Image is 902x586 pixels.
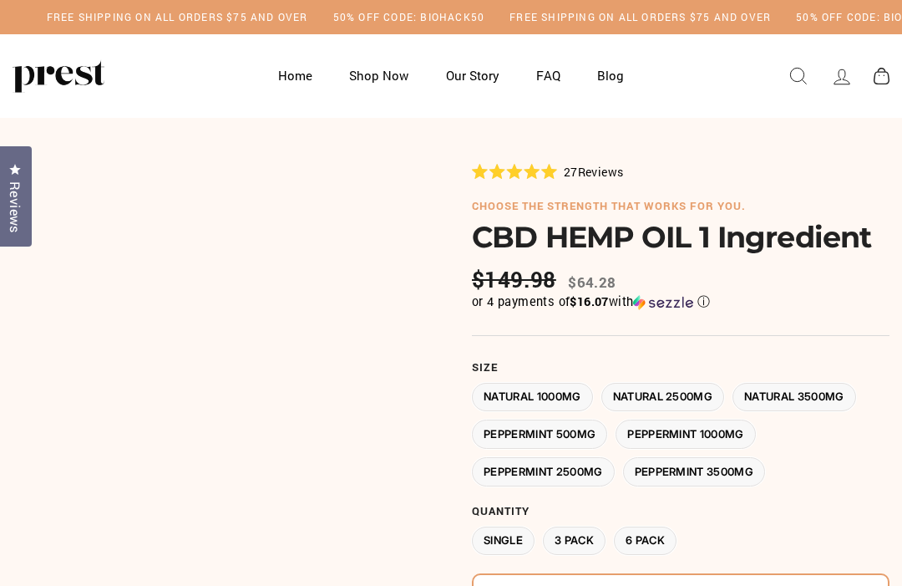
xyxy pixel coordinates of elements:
[616,420,756,449] label: Peppermint 1000MG
[4,181,26,233] span: Reviews
[47,10,308,24] h5: Free Shipping on all orders $75 and over
[472,200,889,213] h6: choose the strength that works for you.
[472,267,560,293] span: $149.98
[568,273,616,292] span: $64.28
[564,164,578,180] span: 27
[570,293,608,309] span: $16.07
[614,527,676,556] label: 6 Pack
[333,10,485,24] h5: 50% OFF CODE: BIOHACK50
[472,361,889,375] label: Size
[472,162,623,181] div: 27Reviews
[429,59,516,92] a: Our Story
[261,59,641,92] ul: Primary
[472,293,889,310] div: or 4 payments of$16.07withSezzle Click to learn more about Sezzle
[472,420,607,449] label: Peppermint 500MG
[472,457,615,487] label: Peppermint 2500MG
[519,59,577,92] a: FAQ
[472,383,593,412] label: Natural 1000MG
[732,383,856,412] label: Natural 3500MG
[543,527,606,556] label: 3 Pack
[13,59,104,93] img: PREST ORGANICS
[332,59,425,92] a: Shop Now
[261,59,329,92] a: Home
[580,59,641,92] a: Blog
[472,293,889,310] div: or 4 payments of with
[601,383,725,412] label: Natural 2500MG
[633,295,693,310] img: Sezzle
[472,505,889,518] label: Quantity
[578,164,624,180] span: Reviews
[472,221,889,254] h1: CBD HEMP OIL 1 Ingredient
[509,10,771,24] h5: Free Shipping on all orders $75 and over
[623,457,766,487] label: Peppermint 3500MG
[472,527,535,556] label: Single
